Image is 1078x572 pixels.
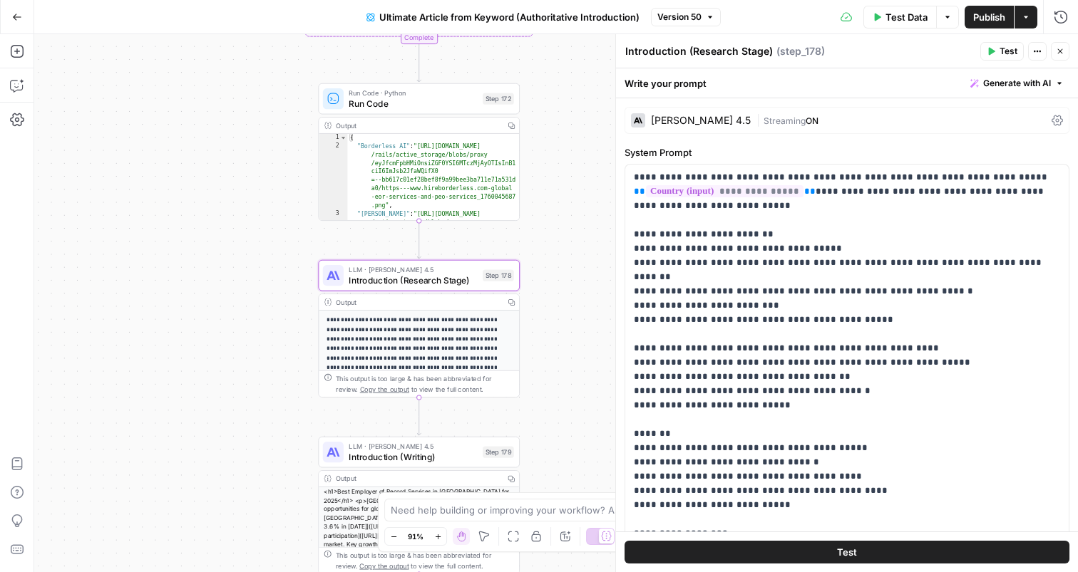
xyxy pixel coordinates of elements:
[806,115,818,126] span: ON
[483,446,514,457] div: Step 179
[379,10,640,24] span: Ultimate Article from Keyword (Authoritative Introduction)
[625,145,1069,160] label: System Prompt
[349,264,478,275] span: LLM · [PERSON_NAME] 4.5
[360,385,409,393] span: Copy the output
[651,8,721,26] button: Version 50
[319,142,347,210] div: 2
[408,531,423,542] span: 91%
[349,97,478,110] span: Run Code
[756,113,764,127] span: |
[349,441,478,452] span: LLM · [PERSON_NAME] 4.5
[358,6,648,28] button: Ultimate Article from Keyword (Authoritative Introduction)
[625,44,773,58] textarea: Introduction (Research Stage)
[776,44,825,58] span: ( step_178 )
[1000,45,1017,58] span: Test
[336,550,514,571] div: This output is too large & has been abbreviated for review. to view the full content.
[319,134,347,142] div: 1
[483,93,514,104] div: Step 172
[885,10,928,24] span: Test Data
[318,30,520,44] div: Complete
[336,474,500,484] div: Output
[616,68,1078,98] div: Write your prompt
[965,6,1014,28] button: Publish
[360,562,409,570] span: Copy the output
[349,88,478,98] span: Run Code · Python
[336,373,514,394] div: This output is too large & has been abbreviated for review. to view the full content.
[336,120,500,131] div: Output
[863,6,936,28] button: Test Data
[764,115,806,126] span: Streaming
[651,115,751,125] div: [PERSON_NAME] 4.5
[483,269,514,281] div: Step 178
[837,545,857,559] span: Test
[349,450,478,463] span: Introduction (Writing)
[318,83,520,221] div: Run Code · PythonRun CodeStep 172Output{ "Borderless AI":"[URL][DOMAIN_NAME] /rails/active_storag...
[965,74,1069,93] button: Generate with AI
[973,10,1005,24] span: Publish
[401,30,438,44] div: Complete
[983,77,1051,90] span: Generate with AI
[349,274,478,286] span: Introduction (Research Stage)
[657,11,702,24] span: Version 50
[980,42,1024,61] button: Test
[417,397,421,435] g: Edge from step_178 to step_179
[417,44,421,82] g: Edge from step_170-iteration-end to step_172
[339,134,346,142] span: Toggle code folding, rows 1 through 10
[625,541,1069,563] button: Test
[417,221,421,259] g: Edge from step_172 to step_178
[319,210,347,269] div: 3
[336,297,500,308] div: Output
